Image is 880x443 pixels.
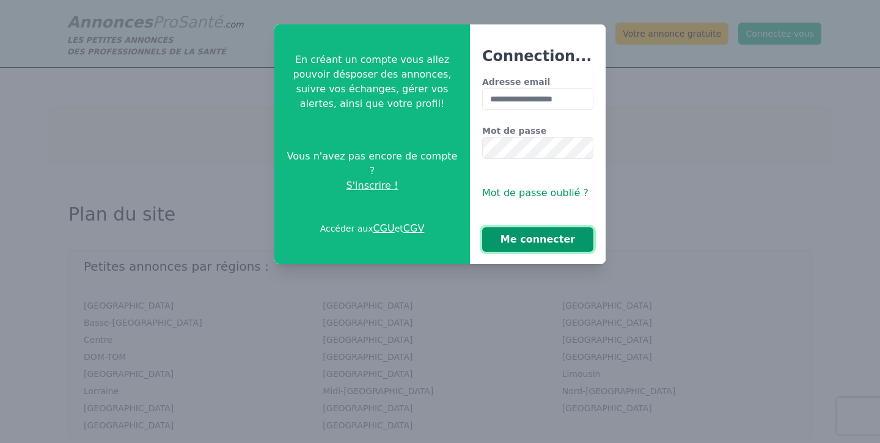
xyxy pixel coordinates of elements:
[482,76,593,88] label: Adresse email
[482,125,593,137] label: Mot de passe
[284,149,460,178] span: Vous n'avez pas encore de compte ?
[403,222,425,234] a: CGV
[482,187,588,199] span: Mot de passe oublié ?
[482,227,593,252] button: Me connecter
[284,53,460,111] p: En créant un compte vous allez pouvoir désposer des annonces, suivre vos échanges, gérer vos aler...
[320,221,425,236] p: Accéder aux et
[346,178,398,193] span: S'inscrire !
[373,222,394,234] a: CGU
[482,46,593,66] h3: Connection...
